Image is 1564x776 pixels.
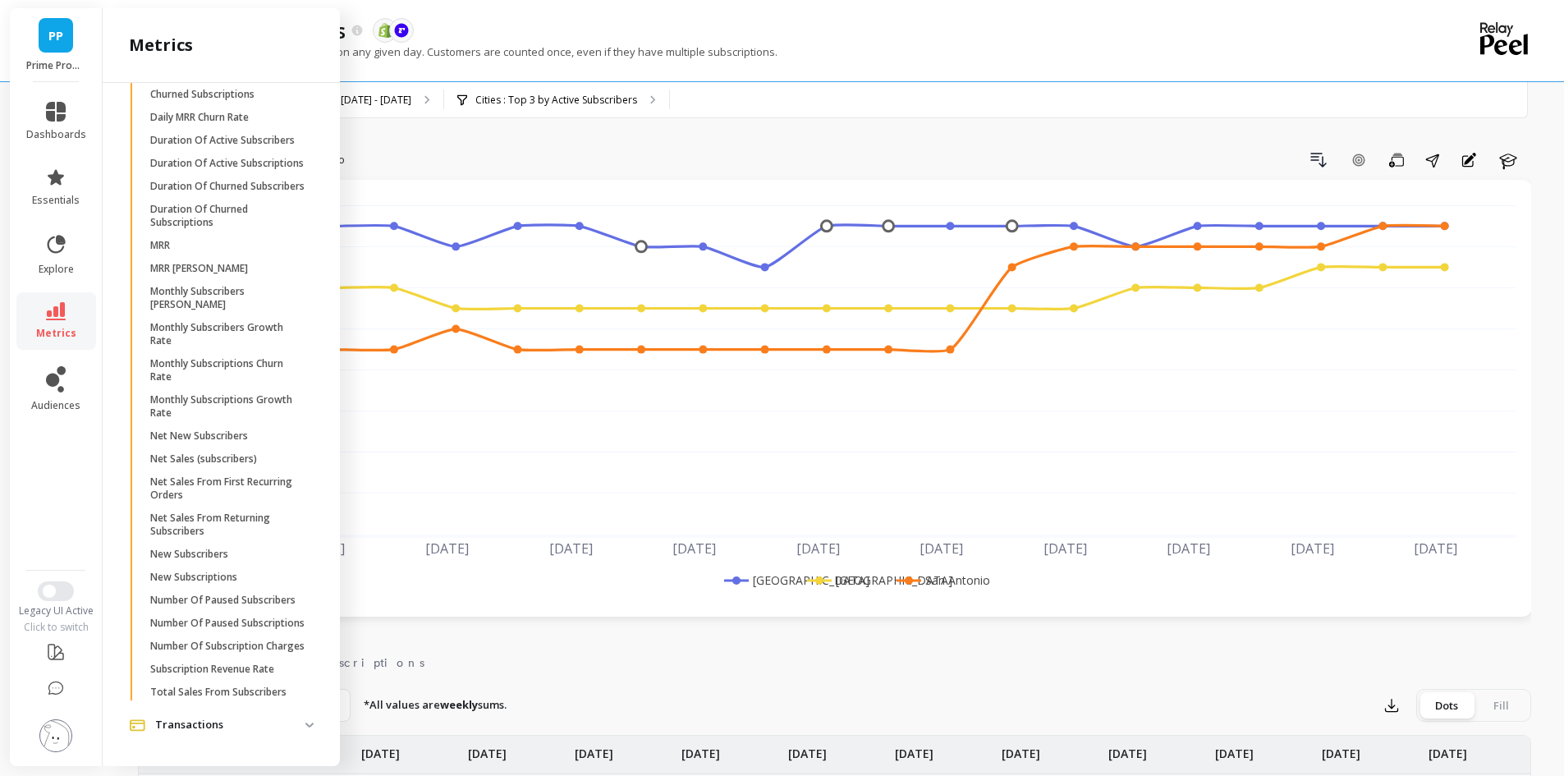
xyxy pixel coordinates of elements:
p: [DATE] [1108,736,1147,762]
p: [DATE] [788,736,827,762]
p: Net Sales From First Recurring Orders [150,475,307,502]
p: Monthly Subscribers [PERSON_NAME] [150,285,307,311]
div: Dots [1420,692,1474,719]
p: The number of active subscribers on any given day. Customers are counted once, even if they have ... [138,44,777,59]
nav: Tabs [138,641,1531,679]
p: [DATE] [1215,736,1254,762]
p: Number Of Paused Subscribers [150,594,296,607]
span: explore [39,263,74,276]
span: essentials [32,194,80,207]
p: Net Sales From Returning Subscribers [150,512,307,538]
p: [DATE] [468,736,507,762]
p: Monthly Subscriptions Growth Rate [150,393,307,420]
p: *All values are sums. [364,697,507,714]
span: PP [48,26,63,45]
span: Subscriptions [296,654,424,671]
img: navigation item icon [129,719,145,732]
h2: metrics [129,34,193,57]
span: metrics [36,327,76,340]
p: Subscription Revenue Rate [150,663,274,676]
p: New Subscribers [150,548,228,561]
p: [DATE] [361,736,400,762]
p: Duration Of Active Subscriptions [150,157,304,170]
p: Churned Subscriptions [150,88,255,101]
p: [DATE] [1322,736,1360,762]
p: Monthly Subscriptions Churn Rate [150,357,307,383]
strong: weekly [440,697,478,712]
p: Duration Of Churned Subscribers [150,180,305,193]
p: [DATE] [681,736,720,762]
p: Number Of Subscription Charges [150,640,305,653]
button: Switch to New UI [38,581,74,601]
p: Cities : Top 3 by Active Subscribers [475,94,637,107]
p: Duration Of Churned Subscriptions [150,203,307,229]
p: Prime Prometics™ [26,59,86,72]
p: MRR [150,239,170,252]
p: Duration Of Active Subscribers [150,134,295,147]
img: profile picture [39,719,72,752]
p: Net Sales (subscribers) [150,452,257,466]
img: api.shopify.svg [378,23,392,38]
p: Number Of Paused Subscriptions [150,617,305,630]
div: Fill [1474,692,1528,719]
p: Daily MRR Churn Rate [150,111,249,124]
p: [DATE] [575,736,613,762]
p: New Subscriptions [150,571,237,584]
p: Transactions [155,717,305,733]
p: [DATE] [1002,736,1040,762]
p: MRR [PERSON_NAME] [150,262,248,275]
p: [DATE] [895,736,933,762]
div: Legacy UI Active [10,604,103,618]
div: Click to switch [10,621,103,634]
img: down caret icon [305,723,314,728]
p: Monthly Subscribers Growth Rate [150,321,307,347]
p: Total Sales From Subscribers [150,686,287,699]
img: api.recharge.svg [394,23,409,38]
span: dashboards [26,128,86,141]
p: [DATE] [1429,736,1467,762]
p: Net New Subscribers [150,429,248,443]
span: audiences [31,399,80,412]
